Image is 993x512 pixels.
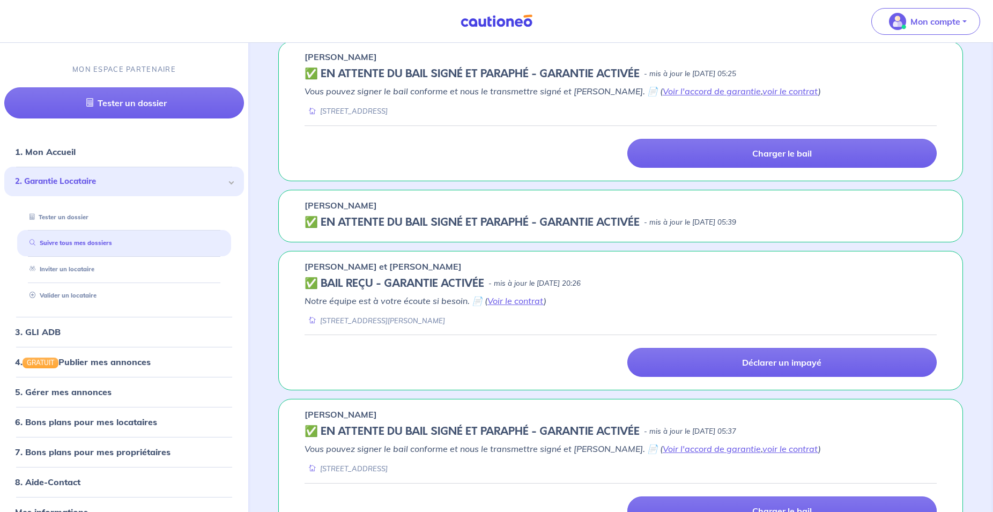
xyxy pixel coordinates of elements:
p: [PERSON_NAME] [305,199,377,212]
button: illu_account_valid_menu.svgMon compte [871,8,980,35]
div: 2. Garantie Locataire [4,167,244,196]
div: 6. Bons plans pour mes locataires [4,411,244,433]
p: - mis à jour le [DATE] 05:39 [644,217,736,228]
em: Notre équipe est à votre écoute si besoin. 📄 ( ) [305,295,546,306]
a: 6. Bons plans pour mes locataires [15,417,157,427]
a: 8. Aide-Contact [15,477,80,487]
a: voir le contrat [762,86,818,97]
div: 3. GLI ADB [4,321,244,342]
a: 1. Mon Accueil [15,146,76,157]
div: [STREET_ADDRESS] [305,106,388,116]
h5: ✅️️️ EN ATTENTE DU BAIL SIGNÉ ET PARAPHÉ - GARANTIE ACTIVÉE [305,216,640,229]
a: Valider un locataire [25,292,97,299]
img: illu_account_valid_menu.svg [889,13,906,30]
p: [PERSON_NAME] [305,50,377,63]
div: Inviter un locataire [17,261,231,278]
a: Voir le contrat [487,295,544,306]
div: Valider un locataire [17,287,231,305]
p: Déclarer un impayé [742,357,821,368]
p: [PERSON_NAME] [305,408,377,421]
img: Cautioneo [456,14,537,28]
h5: ✅ BAIL REÇU - GARANTIE ACTIVÉE [305,277,484,290]
em: Vous pouvez signer le bail conforme et nous le transmettre signé et [PERSON_NAME]. 📄 ( , ) [305,86,821,97]
div: [STREET_ADDRESS][PERSON_NAME] [305,316,445,326]
p: Charger le bail [752,148,812,159]
h5: ✅️️️ EN ATTENTE DU BAIL SIGNÉ ET PARAPHÉ - GARANTIE ACTIVÉE [305,68,640,80]
a: Déclarer un impayé [627,348,937,377]
a: Inviter un locataire [25,265,94,273]
div: 4.GRATUITPublier mes annonces [4,351,244,372]
div: 8. Aide-Contact [4,471,244,493]
a: 4.GRATUITPublier mes annonces [15,356,151,367]
div: Tester un dossier [17,208,231,226]
div: state: CONTRACT-SIGNED, Context: FINISHED,IS-GL-CAUTION [305,425,937,438]
div: state: CONTRACT-VALIDATED, Context: IN-MANAGEMENT,IN-MANAGEMENT [305,277,937,290]
a: Voir l'accord de garantie [663,443,761,454]
div: Suivre tous mes dossiers [17,234,231,252]
p: - mis à jour le [DATE] 05:25 [644,69,736,79]
em: Vous pouvez signer le bail conforme et nous le transmettre signé et [PERSON_NAME]. 📄 ( , ) [305,443,821,454]
div: 7. Bons plans pour mes propriétaires [4,441,244,463]
div: [STREET_ADDRESS] [305,464,388,474]
a: 5. Gérer mes annonces [15,387,112,397]
div: 5. Gérer mes annonces [4,381,244,403]
div: state: CONTRACT-SIGNED, Context: NOT-LESSOR,IS-GL-CAUTION [305,216,937,229]
span: 2. Garantie Locataire [15,175,225,188]
a: 7. Bons plans pour mes propriétaires [15,447,171,457]
div: state: CONTRACT-SIGNED, Context: FINISHED,IS-GL-CAUTION [305,68,937,80]
h5: ✅️️️ EN ATTENTE DU BAIL SIGNÉ ET PARAPHÉ - GARANTIE ACTIVÉE [305,425,640,438]
p: - mis à jour le [DATE] 05:37 [644,426,736,437]
a: Tester un dossier [25,213,88,220]
a: voir le contrat [762,443,818,454]
a: Charger le bail [627,139,937,168]
p: [PERSON_NAME] et [PERSON_NAME] [305,260,462,273]
a: Suivre tous mes dossiers [25,239,112,247]
p: - mis à jour le [DATE] 20:26 [488,278,581,289]
a: Voir l'accord de garantie [663,86,761,97]
p: MON ESPACE PARTENAIRE [72,64,176,75]
a: 3. GLI ADB [15,326,61,337]
a: Tester un dossier [4,87,244,118]
div: 1. Mon Accueil [4,141,244,162]
p: Mon compte [910,15,960,28]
